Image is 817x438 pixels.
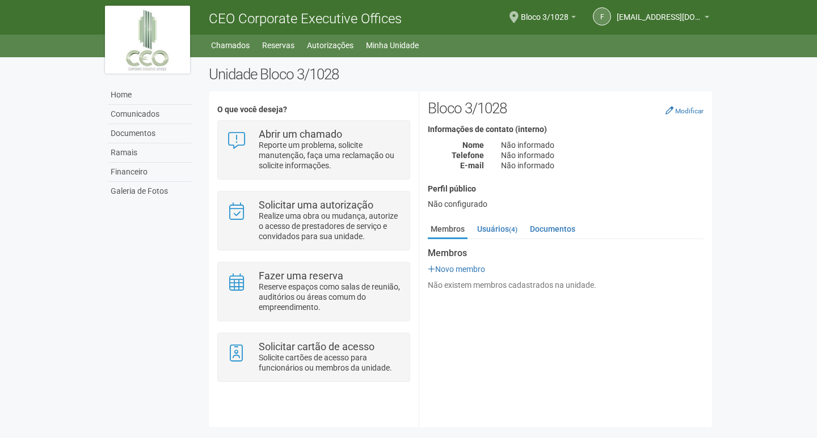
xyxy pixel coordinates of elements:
[527,220,578,237] a: Documentos
[108,86,192,105] a: Home
[307,37,353,53] a: Autorizações
[211,37,250,53] a: Chamados
[259,140,401,171] p: Reporte um problema, solicite manutenção, faça uma reclamação ou solicite informações.
[428,220,468,239] a: Membros
[509,226,517,233] small: (4)
[108,124,192,143] a: Documentos
[217,105,410,114] h4: O que você deseja?
[593,7,611,25] a: f
[428,265,485,274] a: Novo membro
[259,282,401,312] p: Reserve espaços como salas de reunião, auditórios ou áreas comum do empreendimento.
[617,14,709,23] a: [EMAIL_ADDRESS][DOMAIN_NAME]
[226,342,401,373] a: Solicitar cartão de acesso Solicite cartões de acesso para funcionários ou membros da unidade.
[452,151,484,160] strong: Telefone
[226,271,401,312] a: Fazer uma reserva Reserve espaços como salas de reunião, auditórios ou áreas comum do empreendime...
[259,211,401,241] p: Realize uma obra ou mudança, autorize o acesso de prestadores de serviço e convidados para sua un...
[226,200,401,241] a: Solicitar uma autorização Realize uma obra ou mudança, autorize o acesso de prestadores de serviç...
[259,352,401,373] p: Solicite cartões de acesso para funcionários ou membros da unidade.
[428,280,704,290] div: Não existem membros cadastrados na unidade.
[105,6,190,74] img: logo.jpg
[108,163,192,182] a: Financeiro
[492,150,712,160] div: Não informado
[209,11,402,27] span: CEO Corporate Executive Offices
[617,2,702,22] span: financeiro@tersiscalculos.com.br
[108,143,192,163] a: Ramais
[428,125,704,134] h4: Informações de contato (interno)
[428,185,704,193] h4: Perfil público
[474,220,520,237] a: Usuários(4)
[366,37,419,53] a: Minha Unidade
[428,199,704,209] div: Não configurado
[259,341,374,352] strong: Solicitar cartão de acesso
[521,2,568,22] span: Bloco 3/1028
[259,199,373,211] strong: Solicitar uma autorização
[675,107,704,115] small: Modificar
[521,14,576,23] a: Bloco 3/1028
[226,129,401,171] a: Abrir um chamado Reporte um problema, solicite manutenção, faça uma reclamação ou solicite inform...
[462,141,484,150] strong: Nome
[428,100,704,117] h2: Bloco 3/1028
[108,182,192,201] a: Galeria de Fotos
[209,66,712,83] h2: Unidade Bloco 3/1028
[666,106,704,115] a: Modificar
[259,270,343,282] strong: Fazer uma reserva
[492,140,712,150] div: Não informado
[108,105,192,124] a: Comunicados
[460,161,484,170] strong: E-mail
[428,248,704,258] strong: Membros
[492,160,712,171] div: Não informado
[259,128,342,140] strong: Abrir um chamado
[262,37,294,53] a: Reservas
